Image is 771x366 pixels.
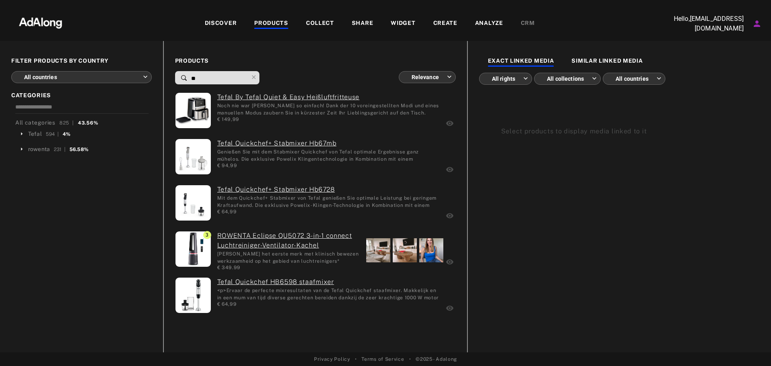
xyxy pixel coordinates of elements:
div: 4% [63,131,70,138]
div: rowenta [28,145,50,153]
div: € 64,99 [217,208,440,215]
span: • [355,356,357,363]
div: Noch nie war Kochen so einfach! Dank der 10 voreingestellten Modi und eines manuellen Modus zaube... [217,102,440,116]
span: FILTER PRODUCTS BY COUNTRY [11,57,152,65]
div: All collections [541,68,597,89]
div: € 94,99 [217,162,440,169]
div: Genießen Sie mit dem Stabmixer Quickchef von Tefal optimale Ergebnisse ganz mühelos. Die exklusiv... [217,148,440,162]
a: (ada-rowenta-89) Tefal Quickchef HB6598 staafmixer: <p>Ervaar de perfecte mixresultaten van de Te... [217,277,440,287]
div: 825 | [59,119,74,127]
div: Tefal [28,130,42,138]
div: € 64,99 [217,301,440,308]
div: CRM [521,19,535,29]
a: (ada-rowenta-655) Tefal Quickchef+ Stabmixer Hb67mb: Genießen Sie mit dem Stabmixer Quickchef von... [217,139,440,148]
span: CATEGORIES [11,91,152,100]
div: Relevance [406,66,452,88]
a: Terms of Service [361,356,404,363]
iframe: Chat Widget [731,327,771,366]
div: WIDGET [391,19,415,29]
div: All countries [18,66,148,88]
span: • [409,356,411,363]
a: (ada-rowenta-822) Tefal By Tefal Quiet & Easy Heißluftfritteuse: Noch nie war Kochen so einfach! ... [217,92,440,102]
div: Chatwidget [731,327,771,366]
div: SIMILAR LINKED MEDIA [571,57,642,66]
div: 43.56% [78,119,98,127]
div: Select products to display media linked to it [501,127,738,136]
div: All countries [610,68,661,89]
div: SHARE [352,19,373,29]
div: Rowenta het eerste merk met klinisch bewezen werkzaamheid op het gebied van luchtreinigers* prese... [217,250,360,264]
div: 56.58% [69,146,88,153]
div: COLLECT [306,19,334,29]
a: Privacy Policy [314,356,350,363]
div: DISCOVER [205,19,237,29]
div: <p>Ervaar de perfecte mixresultaten van de Tefal Quickchef staafmixer. Makkelijk en in een mum va... [217,287,440,301]
span: PRODUCTS [175,57,456,65]
span: 3 [203,231,211,239]
div: € 349,99 [217,264,360,271]
div: € 149,99 [217,116,440,123]
button: Account settings [750,17,764,31]
div: ANALYZE [475,19,503,29]
div: PRODUCTS [254,19,288,29]
span: © 2025 - Adalong [416,356,457,363]
div: 231 | [54,146,65,153]
div: CREATE [433,19,457,29]
div: All categories [15,119,98,127]
div: EXACT LINKED MEDIA [488,57,554,66]
div: 594 | [46,131,59,138]
div: All rights [486,68,528,89]
div: Mit dem Quickchef+ Stabmixer von Tefal genießen Sie optimale Leistung bei geringem Kraftaufwand. ... [217,194,440,208]
a: (ada-rowenta-715) Tefal Quickchef+ Stabmixer Hb6728: Mit dem Quickchef+ Stabmixer von Tefal genie... [217,185,440,194]
p: Hello, [EMAIL_ADDRESS][DOMAIN_NAME] [663,14,744,33]
img: 63233d7d88ed69de3c212112c67096b6.png [5,10,76,34]
a: (ada-rowenta-442) ROWENTA Eclipse QU5072 3-in-1 connect Luchtreiniger-Ventilator-Kachel: Rowenta ... [217,231,360,250]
